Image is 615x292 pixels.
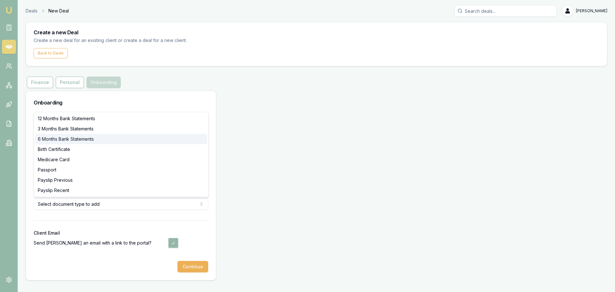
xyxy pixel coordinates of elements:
[38,146,70,153] span: Birth Certificate
[38,126,94,132] span: 3 Months Bank Statements
[38,115,95,122] span: 12 Months Bank Statements
[38,136,94,142] span: 6 Months Bank Statements
[38,187,69,194] span: Payslip Recent
[38,177,73,183] span: Payslip Previous
[38,156,70,163] span: Medicare Card
[38,167,56,173] span: Passport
